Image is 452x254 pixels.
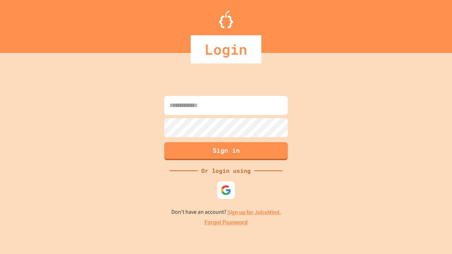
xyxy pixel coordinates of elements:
[422,226,445,247] iframe: chat widget
[219,11,233,28] img: Logo.svg
[204,218,248,227] a: Forgot Password
[221,185,231,195] img: google-icon.svg
[164,142,288,160] button: Sign in
[393,195,445,225] iframe: chat widget
[198,167,254,175] div: Or login using
[227,208,281,216] a: Sign up for JuiceMind.
[171,208,281,217] p: Don't have an account?
[191,35,261,64] div: Login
